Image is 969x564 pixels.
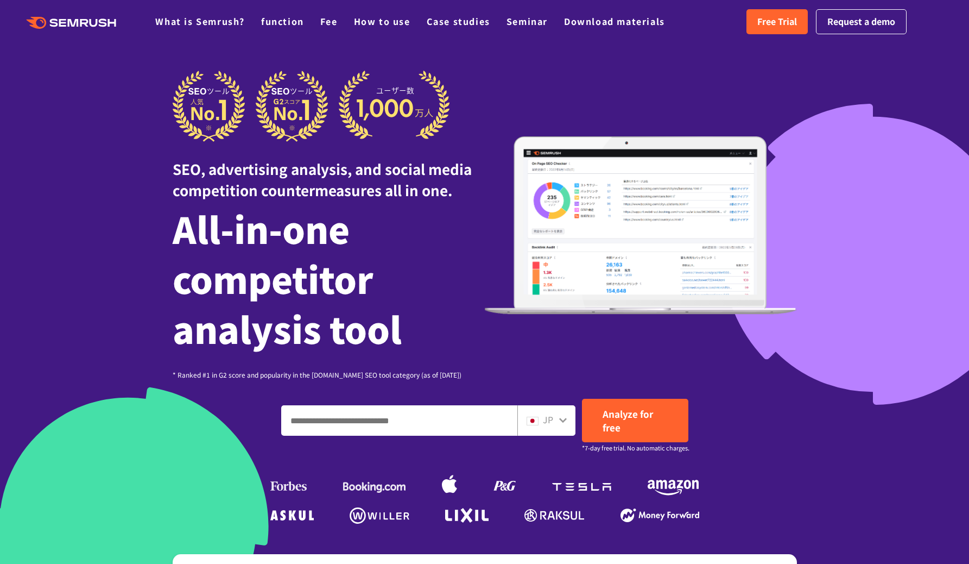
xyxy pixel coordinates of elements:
font: Analyze for free [603,407,653,434]
input: Enter a domain, keyword or URL [282,406,517,435]
font: JP [543,413,553,426]
a: What is Semrush? [155,15,245,28]
font: competitor analysis tool [173,252,402,354]
a: Analyze for free [582,399,688,442]
font: Free Trial [757,15,797,28]
a: Case studies [427,15,490,28]
a: Request a demo [816,9,907,34]
font: * Ranked #1 in G2 score and popularity in the [DOMAIN_NAME] SEO tool category (as of [DATE]) [173,370,461,379]
font: *7-day free trial. No automatic charges. [582,443,689,452]
a: Seminar [506,15,548,28]
font: All-in-one [173,202,350,254]
a: Fee [320,15,338,28]
a: Download materials [564,15,665,28]
a: function [261,15,304,28]
font: Request a demo [827,15,895,28]
a: How to use [354,15,410,28]
font: SEO, advertising analysis, and social media competition countermeasures all in one. [173,159,472,200]
a: Free Trial [746,9,808,34]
